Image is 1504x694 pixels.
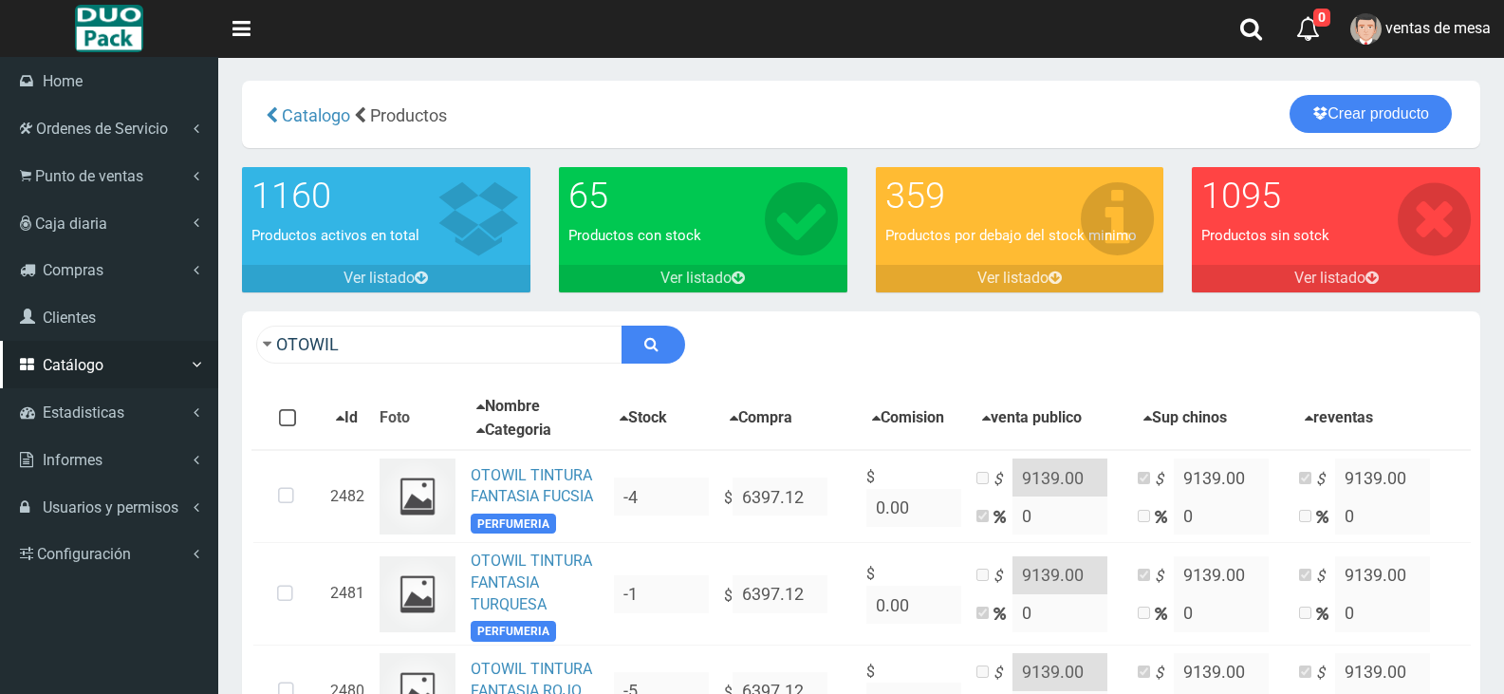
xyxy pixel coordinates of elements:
[251,227,419,244] font: Productos activos en total
[1138,406,1233,430] button: Sup chinos
[43,356,103,374] span: Catálogo
[35,215,107,233] span: Caja diaria
[1316,663,1335,685] i: $
[43,403,124,422] span: Estadisticas
[251,175,331,216] font: 1160
[859,543,969,646] td: $
[242,265,530,292] a: Ver listado
[859,450,969,543] td: $
[43,72,83,90] span: Home
[716,450,859,543] td: $
[278,105,350,125] a: Catalogo
[568,175,608,216] font: 65
[993,663,1012,685] i: $
[716,543,859,646] td: $
[993,566,1012,588] i: $
[471,552,592,613] a: OTOWIL TINTURA FANTASIA TURQUESA
[330,406,363,430] button: Id
[36,120,168,138] span: Ordenes de Servicio
[43,309,96,327] span: Clientes
[43,498,178,516] span: Usuarios y permisos
[323,450,372,543] td: 2482
[471,419,557,442] button: Categoria
[1201,227,1329,244] font: Productos sin sotck
[559,265,847,292] a: Ver listado
[471,514,556,534] span: PERFUMERIA
[43,451,102,469] span: Informes
[1350,13,1382,45] img: User Image
[35,167,143,185] span: Punto de ventas
[660,269,732,287] font: Ver listado
[372,387,463,451] th: Foto
[1385,19,1491,37] span: ventas de mesa
[471,395,546,419] button: Nombre
[370,105,447,125] span: Productos
[471,621,556,641] span: PERFUMERIA
[885,175,945,216] font: 359
[876,265,1164,292] a: Ver listado
[976,406,1087,430] button: venta publico
[1294,269,1365,287] font: Ver listado
[866,406,950,430] button: Comision
[568,227,701,244] font: Productos con stock
[614,406,673,430] button: Stock
[256,326,622,364] input: Ingrese su busqueda
[1316,566,1335,588] i: $
[1192,265,1480,292] a: Ver listado
[43,261,103,279] span: Compras
[380,459,455,535] img: ...
[75,5,142,52] img: Logo grande
[1313,9,1330,27] span: 0
[380,556,455,632] img: ...
[1290,95,1452,133] a: Crear producto
[1316,469,1335,491] i: $
[471,466,593,506] a: OTOWIL TINTURA FANTASIA FUCSIA
[344,269,415,287] font: Ver listado
[885,227,1137,244] font: Productos por debajo del stock minimo
[724,406,798,430] button: Compra
[993,469,1012,491] i: $
[1155,566,1174,588] i: $
[37,545,131,563] span: Configuración
[282,105,350,125] span: Catalogo
[1299,406,1379,430] button: reventas
[1155,469,1174,491] i: $
[323,543,372,646] td: 2481
[977,269,1049,287] font: Ver listado
[1201,175,1281,216] font: 1095
[1155,663,1174,685] i: $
